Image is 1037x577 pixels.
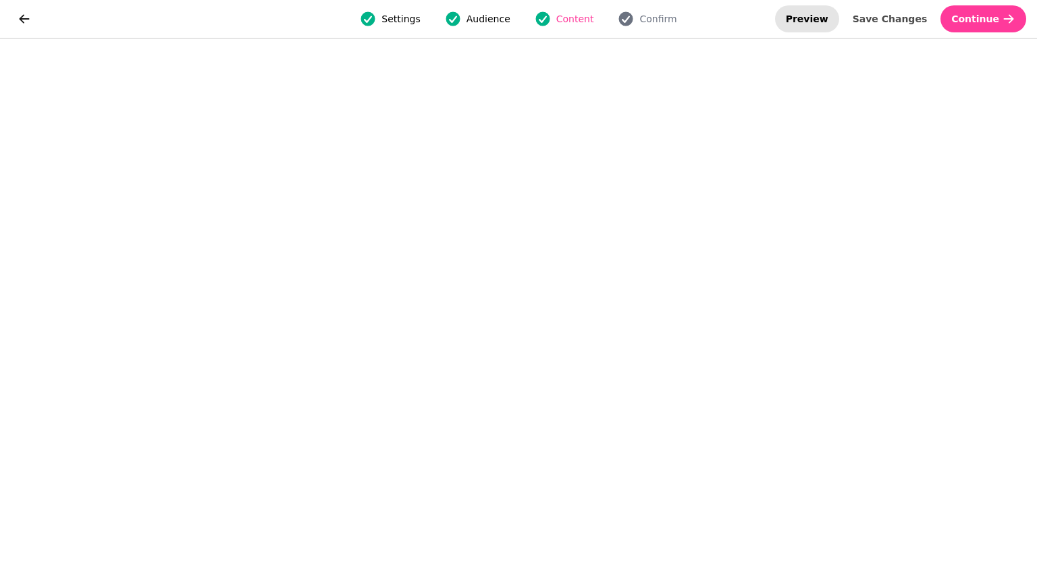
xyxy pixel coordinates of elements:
[940,5,1026,32] button: Continue
[853,14,928,24] span: Save Changes
[467,12,510,26] span: Audience
[786,14,828,24] span: Preview
[381,12,420,26] span: Settings
[639,12,676,26] span: Confirm
[556,12,594,26] span: Content
[11,5,38,32] button: go back
[951,14,999,24] span: Continue
[775,5,839,32] button: Preview
[842,5,938,32] button: Save Changes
